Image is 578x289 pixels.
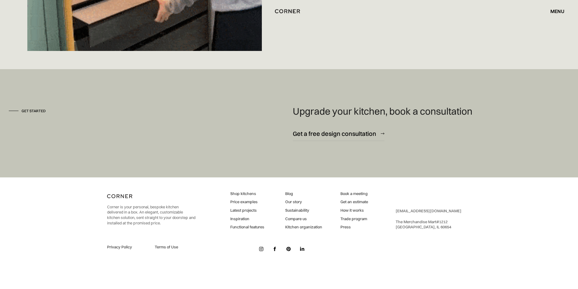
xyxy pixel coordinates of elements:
[285,208,322,213] a: Sustainability
[155,244,195,250] a: Terms of Use
[230,224,264,230] a: Functional features
[230,199,264,205] a: Price examples
[340,224,368,230] a: Press
[544,6,564,16] div: menu
[340,208,368,213] a: How it works
[267,7,311,15] a: home
[396,208,461,213] a: [EMAIL_ADDRESS][DOMAIN_NAME]
[230,208,264,213] a: Latest projects
[550,9,564,14] div: menu
[285,191,322,197] a: Blog
[230,191,264,197] a: Shop kitchens
[285,224,322,230] a: Kitchen organization
[107,244,148,250] a: Privacy Policy
[230,216,264,222] a: Inspiration
[293,126,384,141] a: Get a free design consultation
[293,129,376,138] div: Get a free design consultation
[293,106,472,117] h4: Upgrade your kitchen, book a consultation
[285,216,322,222] a: Compare us
[340,199,368,205] a: Get an estimate
[22,109,46,114] div: Get started
[340,191,368,197] a: Book a meeting
[285,199,322,205] a: Our story
[340,216,368,222] a: Trade program
[396,208,461,230] div: ‍ The Merchandise Mart #1212 ‍ [GEOGRAPHIC_DATA], IL 60654
[107,204,195,226] p: Corner is your personal, bespoke kitchen delivered in a box. An elegant, customizable kitchen sol...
